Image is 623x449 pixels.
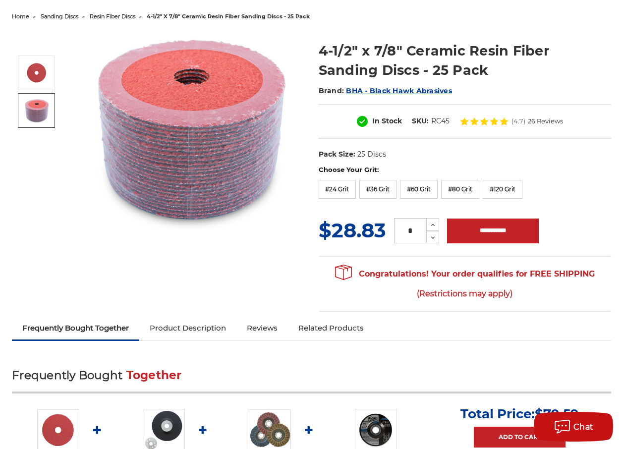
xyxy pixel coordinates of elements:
[126,368,182,382] span: Together
[319,149,355,160] dt: Pack Size:
[335,284,595,303] span: (Restrictions may apply)
[147,13,310,20] span: 4-1/2" x 7/8" ceramic resin fiber sanding discs - 25 pack
[24,60,49,85] img: 4-1/2" ceramic resin fiber disc
[12,13,29,20] a: home
[511,118,525,124] span: (4.7)
[319,86,344,95] span: Brand:
[90,13,135,20] a: resin fiber discs
[288,317,374,339] a: Related Products
[319,41,611,80] h1: 4-1/2" x 7/8" Ceramic Resin Fiber Sanding Discs - 25 Pack
[431,116,450,126] dd: RC45
[357,149,386,160] dd: 25 Discs
[535,406,579,422] span: $70.59
[24,98,49,123] img: 4.5 inch ceramic resin fiber discs
[12,317,139,339] a: Frequently Bought Together
[319,218,386,242] span: $28.83
[41,13,78,20] a: sanding discs
[372,116,402,125] span: In Stock
[236,317,288,339] a: Reviews
[460,406,579,422] p: Total Price:
[534,412,613,442] button: Chat
[12,368,122,382] span: Frequently Bought
[528,118,563,124] span: 26 Reviews
[335,264,595,304] span: Congratulations! Your order qualifies for FREE SHIPPING
[92,31,290,229] img: 4-1/2" ceramic resin fiber disc
[573,422,594,432] span: Chat
[139,317,236,339] a: Product Description
[319,165,611,175] label: Choose Your Grit:
[346,86,452,95] a: BHA - Black Hawk Abrasives
[412,116,429,126] dt: SKU:
[474,427,566,448] a: Add to Cart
